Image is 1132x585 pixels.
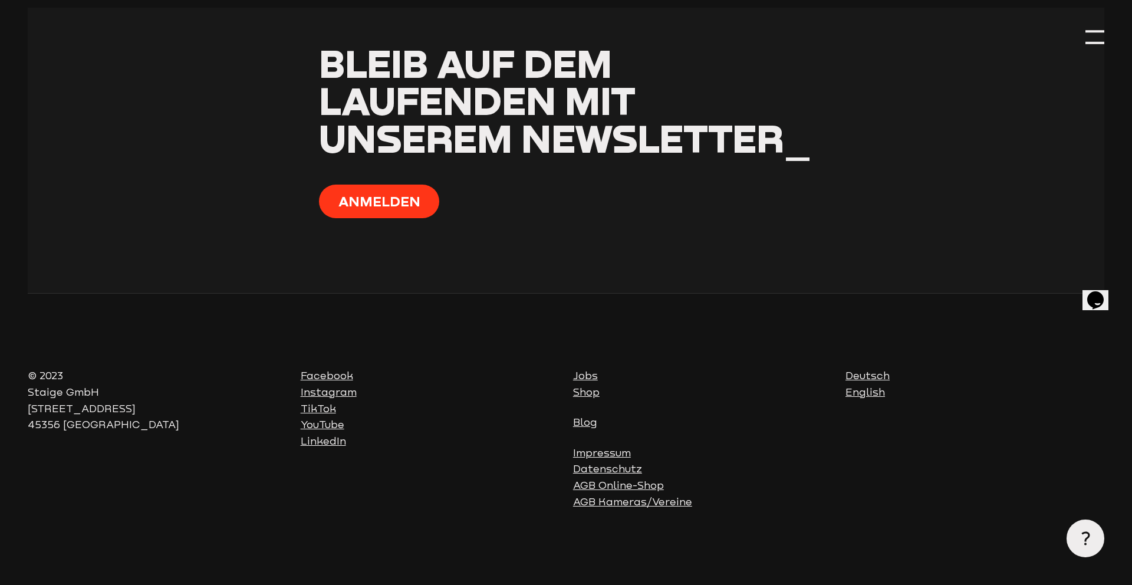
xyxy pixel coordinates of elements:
a: YouTube [301,419,344,430]
span: Newsletter_ [521,115,811,161]
a: AGB Kameras/Vereine [573,496,692,508]
a: Datenschutz [573,463,642,475]
p: © 2023 Staige GmbH [STREET_ADDRESS] 45356 [GEOGRAPHIC_DATA] [28,368,287,433]
a: Shop [573,386,600,398]
a: AGB Online-Shop [573,479,664,491]
iframe: chat widget [1082,275,1120,310]
a: Blog [573,416,597,428]
a: TikTok [301,403,336,415]
a: Facebook [301,370,353,382]
button: Anmelden [319,185,439,218]
a: Jobs [573,370,598,382]
span: Bleib auf dem Laufenden mit unserem [319,40,636,160]
a: LinkedIn [301,435,346,447]
a: Impressum [573,447,631,459]
a: English [845,386,885,398]
a: Instagram [301,386,357,398]
a: Deutsch [845,370,890,382]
